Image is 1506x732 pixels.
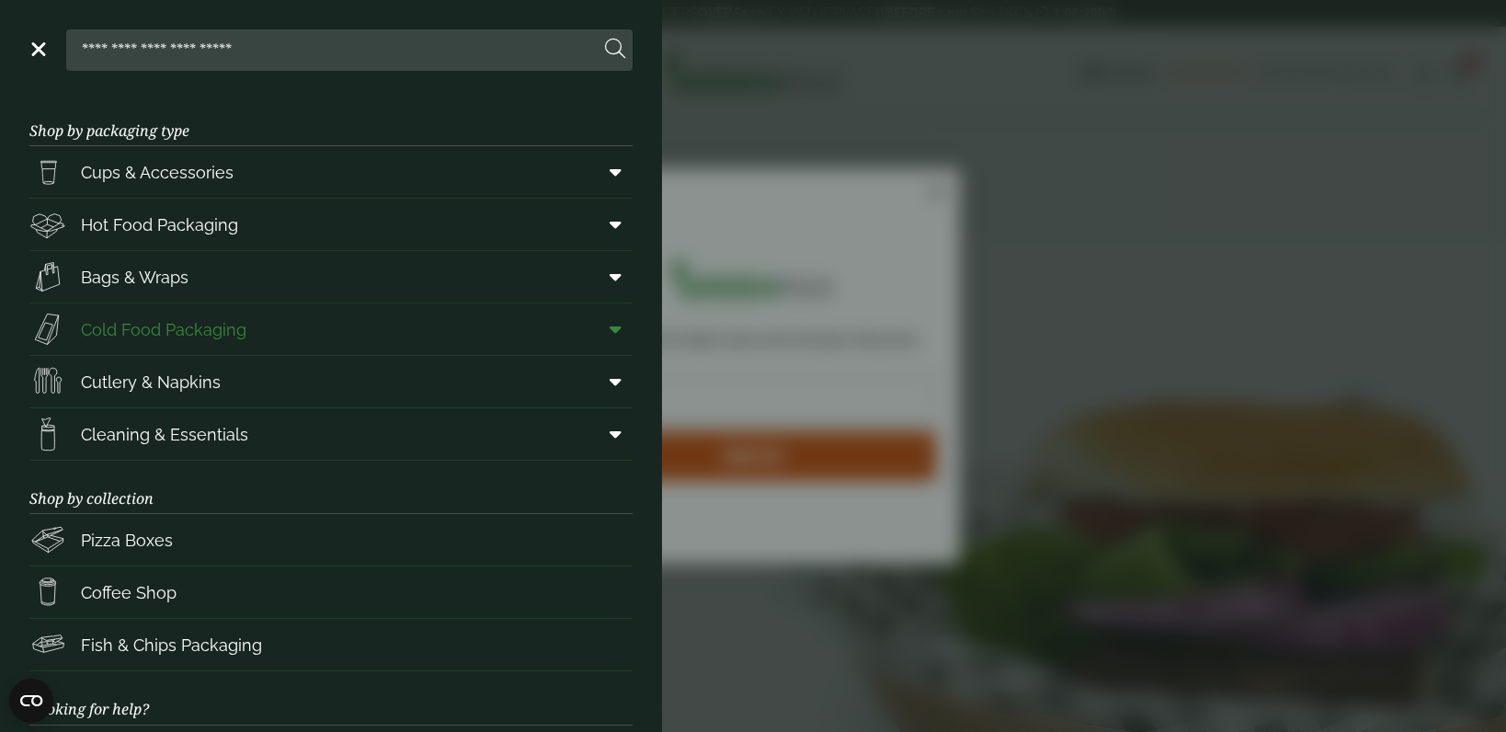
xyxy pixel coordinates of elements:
[29,461,633,514] h3: Shop by collection
[29,258,66,295] img: Paper_carriers.svg
[81,212,238,237] span: Hot Food Packaging
[29,626,66,663] img: FishNchip_box.svg
[29,521,66,558] img: Pizza_boxes.svg
[81,422,248,447] span: Cleaning & Essentials
[81,265,188,290] span: Bags & Wraps
[29,311,66,348] img: Sandwich_box.svg
[29,251,633,303] a: Bags & Wraps
[29,574,66,611] img: HotDrink_paperCup.svg
[81,160,234,185] span: Cups & Accessories
[81,528,173,553] span: Pizza Boxes
[29,408,633,460] a: Cleaning & Essentials
[29,514,633,566] a: Pizza Boxes
[29,619,633,670] a: Fish & Chips Packaging
[29,566,633,618] a: Coffee Shop
[81,580,177,605] span: Coffee Shop
[29,363,66,400] img: Cutlery.svg
[29,199,633,250] a: Hot Food Packaging
[81,370,221,395] span: Cutlery & Napkins
[29,671,633,725] h3: Looking for help?
[29,356,633,407] a: Cutlery & Napkins
[81,317,246,342] span: Cold Food Packaging
[9,679,53,723] button: Open CMP widget
[29,303,633,355] a: Cold Food Packaging
[29,146,633,198] a: Cups & Accessories
[29,416,66,452] img: open-wipe.svg
[29,154,66,190] img: PintNhalf_cup.svg
[29,93,633,146] h3: Shop by packaging type
[81,633,262,658] span: Fish & Chips Packaging
[29,206,66,243] img: Deli_box.svg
